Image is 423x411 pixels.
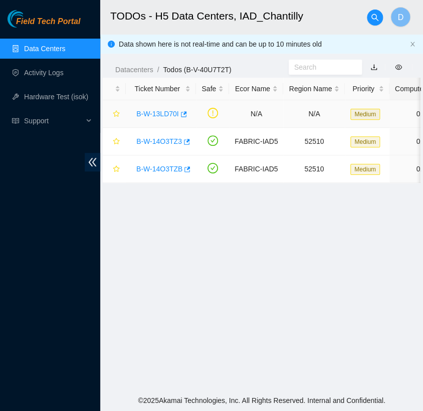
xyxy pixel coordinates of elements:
td: FABRIC-IAD5 [229,155,283,183]
span: D [397,11,403,24]
a: Akamai TechnologiesField Tech Portal [8,18,80,31]
span: double-left [85,153,100,171]
span: exclamation-circle [207,108,218,118]
span: read [12,117,19,124]
a: B-W-13LD70I [136,110,179,118]
span: search [367,14,382,22]
span: star [113,138,120,146]
a: Activity Logs [24,69,64,77]
td: 52510 [283,155,345,183]
td: N/A [283,100,345,128]
span: check-circle [207,135,218,146]
a: B-W-14O3TZB [136,165,182,173]
button: D [390,7,410,27]
span: / [157,66,159,74]
a: Hardware Test (isok) [24,93,88,101]
a: Data Centers [24,45,65,53]
a: B-W-14O3TZ3 [136,137,182,145]
span: Medium [350,136,380,147]
button: download [363,59,385,75]
span: check-circle [207,163,218,173]
a: Datacenters [115,66,153,74]
td: N/A [229,100,283,128]
a: Todos (B-V-40U7T2T) [163,66,231,74]
button: search [367,10,383,26]
img: Akamai Technologies [8,10,51,28]
button: star [108,133,120,149]
button: star [108,106,120,122]
button: star [108,161,120,177]
span: Medium [350,109,380,120]
a: download [370,63,377,71]
span: star [113,165,120,173]
td: 52510 [283,128,345,155]
span: close [409,41,415,47]
input: Search [294,62,348,73]
footer: © 2025 Akamai Technologies, Inc. All Rights Reserved. Internal and Confidential. [100,390,423,411]
button: close [409,41,415,48]
span: eye [395,64,402,71]
span: Support [24,111,83,131]
span: Field Tech Portal [16,17,80,27]
span: Medium [350,164,380,175]
td: FABRIC-IAD5 [229,128,283,155]
span: star [113,110,120,118]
